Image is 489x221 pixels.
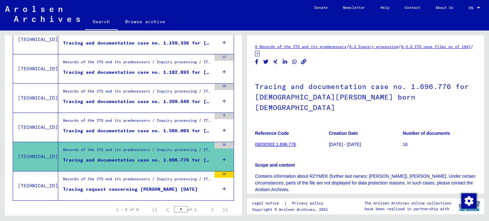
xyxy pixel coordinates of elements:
img: yv_logo.png [457,198,481,214]
span: / [471,44,473,49]
p: have been realized in partnership with [365,206,451,212]
button: Share on Facebook [253,58,260,66]
td: [TECHNICAL_ID] [13,171,58,200]
button: Next page [206,203,219,216]
div: Records of the ITS and its predecessors / Inquiry processing / ITS case files as of 1947 / Reposi... [63,118,211,127]
div: Tracing and documentation case no. 1.586.003 for [PERSON_NAME] born [DEMOGRAPHIC_DATA] [63,128,211,134]
div: 1 – 8 of 8 [116,207,138,212]
button: Previous page [161,203,174,216]
div: Records of the ITS and its predecessors / Inquiry processing / ITS case files as of 1947 / Reposi... [63,59,211,68]
a: Search [85,14,117,31]
div: Tracing and documentation case no. 1.182.893 for [PERSON_NAME] born [DEMOGRAPHIC_DATA] [63,69,211,76]
a: 06030302.1.696.776 [255,142,296,147]
b: Reference Code [255,131,289,136]
button: Last page [219,203,231,216]
p: Copyright © Arolsen Archives, 2021 [252,207,331,212]
div: Tracing and documentation case no. 1.696.776 for [DEMOGRAPHIC_DATA][PERSON_NAME] born [DEMOGRAPHI... [63,157,211,163]
div: Records of the ITS and its predecessors / Inquiry processing / ITS case files as of 1947 / Reposi... [63,88,211,97]
p: Contains information about RZYMEK (further last names: [PERSON_NAME]), [PERSON_NAME]. Under certa... [255,173,476,193]
h1: Tracing and documentation case no. 1.696.776 for [DEMOGRAPHIC_DATA][PERSON_NAME] born [DEMOGRAPHI... [255,72,476,121]
div: Tracing and documentation case no. 1.159.336 for [GEOGRAPHIC_DATA][PERSON_NAME] born [DEMOGRAPHIC... [63,40,211,46]
p: The Arolsen Archives online collections [365,200,451,206]
a: 6.3 Inquiry processing [349,44,398,49]
div: Records of the ITS and its predecessors / Inquiry processing / ITS case files as of 1947 / Reposi... [63,147,211,156]
button: Share on Twitter [263,58,269,66]
a: Legal notice [252,200,284,207]
a: Privacy policy [287,200,331,207]
b: Creation Date [329,131,358,136]
p: 16 [403,141,476,148]
b: Number of documents [403,131,450,136]
button: Copy link [301,58,307,66]
p: [DATE] - [DATE] [329,141,402,148]
button: Share on WhatsApp [291,58,298,66]
img: Arolsen_neg.svg [5,6,80,22]
div: | [252,200,331,207]
span: / [346,44,349,49]
div: 16 [215,171,234,178]
div: of 1 [174,206,206,212]
button: Share on LinkedIn [282,58,288,66]
a: Browse archive [117,14,173,29]
a: 6 Records of the ITS and its predecessors [255,44,346,49]
b: Scope and content [255,162,295,168]
span: / [398,44,401,49]
a: 6.3.3 ITS case files as of 1947 [401,44,471,49]
button: First page [149,203,161,216]
button: Share on Xing [272,58,279,66]
span: EN [469,6,476,10]
div: Records of the ITS and its predecessors / Inquiry processing / ITS case files as of 1947 / Deposi... [63,176,211,185]
div: Tracing request concerning [PERSON_NAME] [DATE] [63,186,198,193]
img: Change consent [461,193,477,209]
div: Tracing and documentation case no. 1.399.649 for [PERSON_NAME] born [DEMOGRAPHIC_DATA] or28.08.1920 [63,98,211,105]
